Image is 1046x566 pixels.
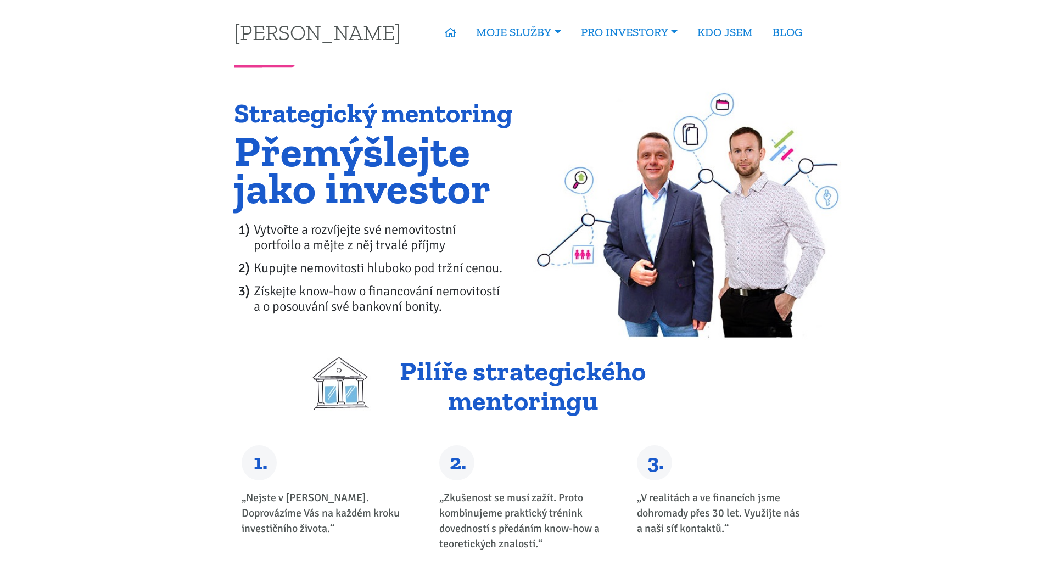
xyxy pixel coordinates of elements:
div: „V realitách a ve financích jsme dohromady přes 30 let. Využijte nás a naši síť kontaktů.“ [637,490,805,562]
h2: Pilíře strategického mentoringu [234,357,812,416]
a: KDO JSEM [687,20,763,45]
div: 2. [439,445,474,480]
li: Vytvořte a rozvíjejte své nemovitostní portfoilo a mějte z něj trvalé příjmy [254,222,516,253]
div: 3. [637,445,672,480]
h1: Strategický mentoring [234,99,516,128]
a: BLOG [763,20,812,45]
div: „Zkušenost se musí zažít. Proto kombinujeme praktický trénink dovedností s předáním know-how a te... [439,490,607,562]
a: MOJE SLUŽBY [466,20,570,45]
div: 1. [242,445,277,480]
li: Získejte know-how o financování nemovitostí a o posouvání své bankovní bonity. [254,283,516,314]
div: „Nejste v [PERSON_NAME]. Doprovázíme Vás na každém kroku investičního života.“ [242,490,410,562]
a: PRO INVESTORY [571,20,687,45]
a: [PERSON_NAME] [234,21,401,43]
li: Kupujte nemovitosti hluboko pod tržní cenou. [254,260,516,276]
h1: Přemýšlejte jako investor [234,133,516,206]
